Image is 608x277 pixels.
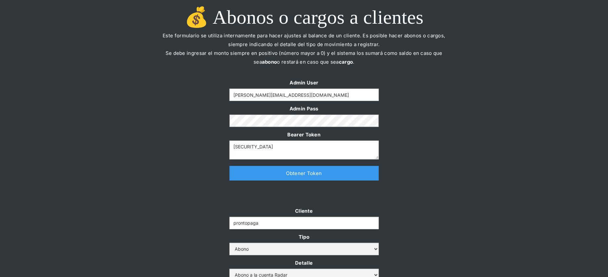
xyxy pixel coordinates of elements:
[230,166,379,181] a: Obtener Token
[230,258,379,267] label: Detalle
[158,6,450,28] h1: 💰 Abonos o cargos a clientes
[262,59,277,65] strong: abono
[230,89,379,101] input: Example Text
[230,207,379,215] label: Cliente
[230,233,379,241] label: Tipo
[339,59,353,65] strong: cargo
[230,130,379,139] label: Bearer Token
[230,104,379,113] label: Admin Pass
[230,217,379,229] input: Example Text
[158,31,450,75] p: Este formulario se utiliza internamente para hacer ajustes al balance de un cliente. Es posible h...
[230,78,379,159] form: Form
[230,78,379,87] label: Admin User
